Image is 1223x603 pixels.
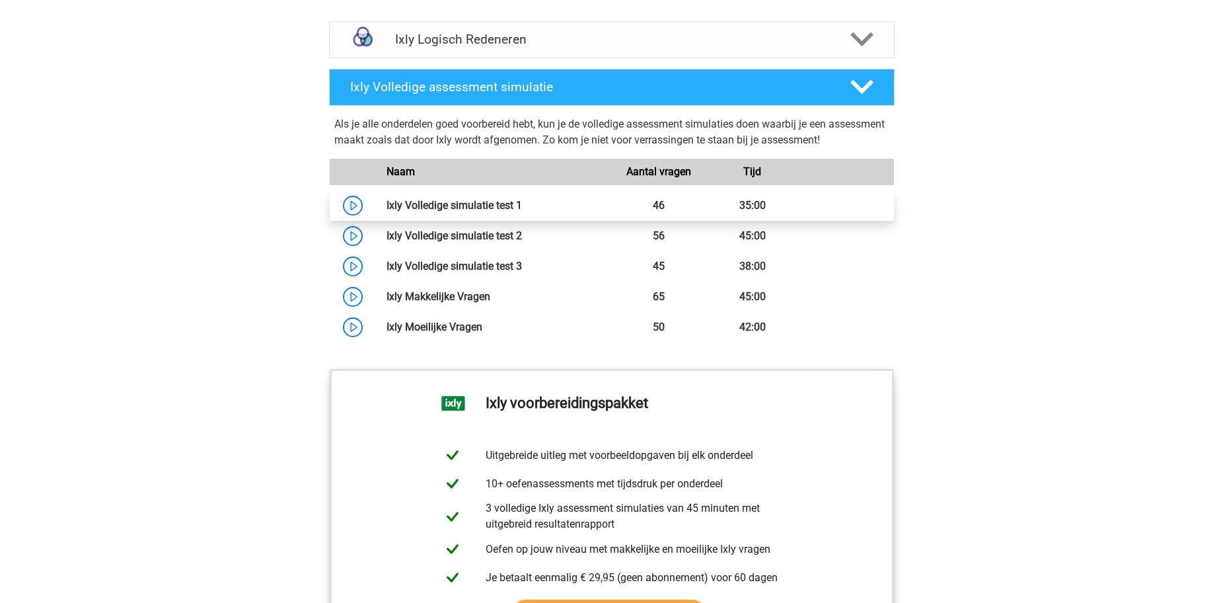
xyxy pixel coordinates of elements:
[377,228,612,244] div: Ixly Volledige simulatie test 2
[377,289,612,305] div: Ixly Makkelijke Vragen
[324,69,900,106] a: Ixly Volledige assessment simulatie
[377,319,612,335] div: Ixly Moeilijke Vragen
[377,259,612,274] div: Ixly Volledige simulatie test 3
[706,164,799,180] div: Tijd
[346,22,380,57] img: syllogismen
[395,32,828,47] h4: Ixly Logisch Redeneren
[334,116,889,153] div: Als je alle onderdelen goed voorbereid hebt, kun je de volledige assessment simulaties doen waarb...
[377,164,612,180] div: Naam
[324,21,900,58] a: syllogismen Ixly Logisch Redeneren
[377,198,612,214] div: Ixly Volledige simulatie test 1
[611,164,705,180] div: Aantal vragen
[350,79,829,95] h4: Ixly Volledige assessment simulatie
